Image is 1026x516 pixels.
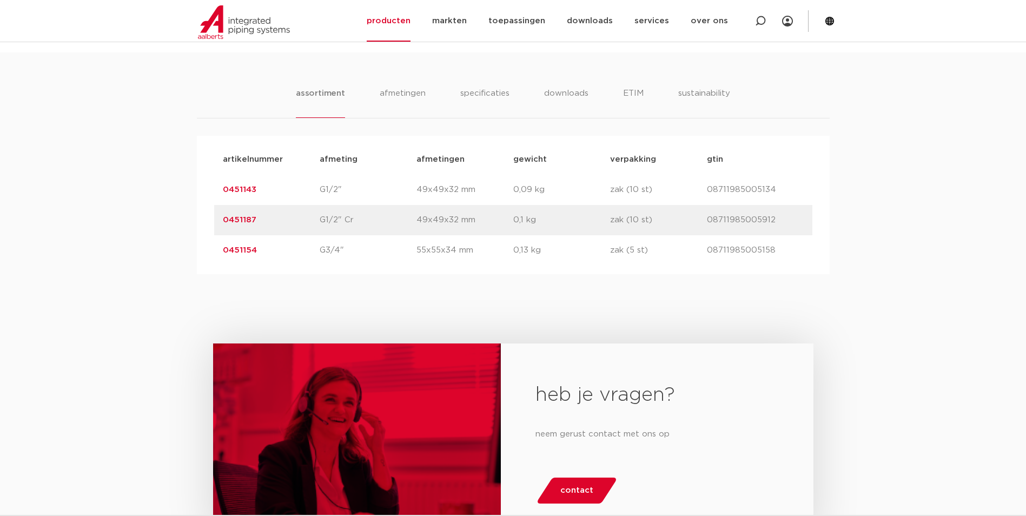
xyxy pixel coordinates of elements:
[610,153,707,166] p: verpakking
[513,153,610,166] p: gewicht
[610,183,707,196] p: zak (10 st)
[320,214,416,227] p: G1/2" Cr
[560,482,593,499] span: contact
[223,216,256,224] a: 0451187
[320,183,416,196] p: G1/2"
[223,153,320,166] p: artikelnummer
[678,87,730,118] li: sustainability
[535,382,778,408] h2: heb je vragen?
[320,153,416,166] p: afmeting
[610,214,707,227] p: zak (10 st)
[707,214,804,227] p: 08711985005912
[380,87,426,118] li: afmetingen
[320,244,416,257] p: G3/4"
[416,183,513,196] p: 49x49x32 mm
[707,244,804,257] p: 08711985005158
[707,153,804,166] p: gtin
[296,87,345,118] li: assortiment
[513,214,610,227] p: 0,1 kg
[460,87,509,118] li: specificaties
[513,244,610,257] p: 0,13 kg
[416,244,513,257] p: 55x55x34 mm
[544,87,588,118] li: downloads
[223,186,256,194] a: 0451143
[623,87,644,118] li: ETIM
[610,244,707,257] p: zak (5 st)
[416,153,513,166] p: afmetingen
[782,9,793,33] div: my IPS
[707,183,804,196] p: 08711985005134
[416,214,513,227] p: 49x49x32 mm
[536,478,618,504] a: contact
[223,246,257,254] a: 0451154
[535,426,778,443] p: neem gerust contact met ons op
[513,183,610,196] p: 0,09 kg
